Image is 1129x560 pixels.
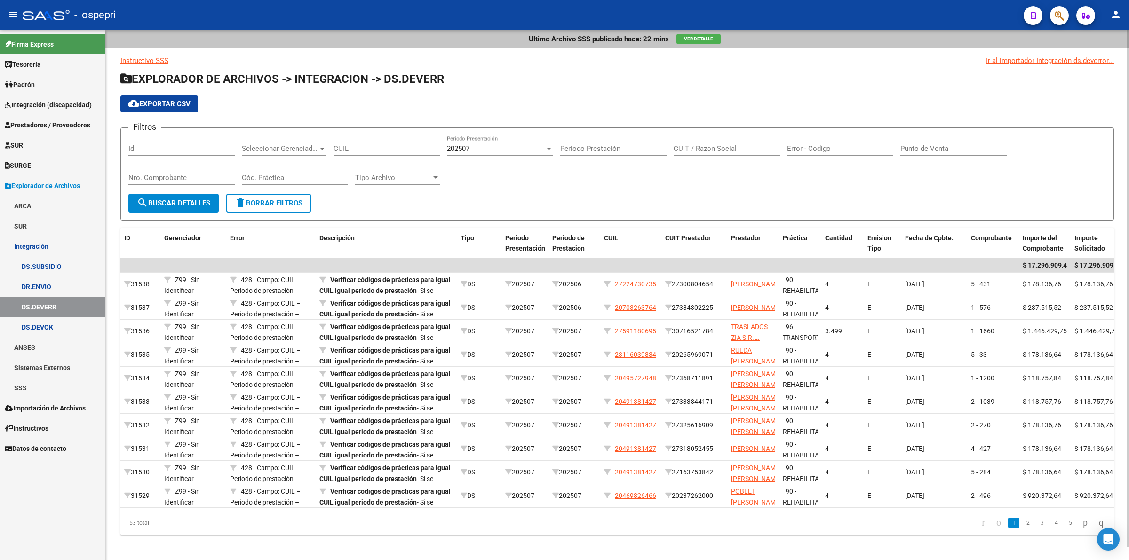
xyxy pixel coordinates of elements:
[1021,515,1035,531] li: page 2
[825,468,829,476] span: 4
[319,276,451,294] strong: Verificar códigos de prácticas para igual CUIL igual periodo de prestación
[5,181,80,191] span: Explorador de Archivos
[665,490,724,501] div: 20237262000
[164,234,201,242] span: Gerenciador
[5,120,90,130] span: Prestadores / Proveedores
[825,492,829,499] span: 4
[1074,304,1113,311] span: $ 237.515,52
[1019,228,1071,259] datatable-header-cell: Importe del Comprobante
[120,511,318,535] div: 53 total
[230,417,301,446] span: 428 - Campo: CUIL – Periodo de prestación – Código de practica
[319,464,451,482] strong: Verificar códigos de prácticas para igual CUIL igual periodo de prestación
[604,234,618,242] span: CUIL
[676,34,721,44] button: Ver Detalle
[137,199,210,207] span: Buscar Detalles
[120,72,444,86] span: EXPLORADOR DE ARCHIVOS -> INTEGRACION -> DS.DEVERR
[825,398,829,405] span: 4
[684,36,713,41] span: Ver Detalle
[971,279,1015,290] div: 5 - 431
[164,394,200,412] span: Z99 - Sin Identificar
[319,347,452,472] span: - Si se solicita el código de práctica 94 no se podrá solicitar para igual CUIL, igual PERIODO lo...
[1074,280,1113,288] span: $ 178.136,76
[529,34,669,44] p: Ultimo Archivo SSS publicado hace: 22 mins
[319,417,451,435] strong: Verificar códigos de prácticas para igual CUIL igual periodo de prestación
[665,420,724,431] div: 27325616909
[825,351,829,358] span: 4
[615,374,656,382] span: 20495727948
[1079,518,1092,528] a: go to next page
[1071,228,1122,259] datatable-header-cell: Importe Solicitado
[316,228,457,259] datatable-header-cell: Descripción
[1049,515,1063,531] li: page 4
[8,9,19,20] mat-icon: menu
[731,488,781,506] span: POBLET [PERSON_NAME]
[230,394,301,423] span: 428 - Campo: CUIL – Periodo de prestación – Código de practica
[615,468,656,476] span: 20491381427
[461,279,498,290] div: DS
[505,396,545,407] div: 202507
[5,140,23,150] span: SUR
[971,420,1015,431] div: 2 - 270
[461,234,474,242] span: Tipo
[355,174,431,182] span: Tipo Archivo
[124,234,130,242] span: ID
[971,467,1015,478] div: 5 - 284
[783,323,824,352] span: 96 - TRANSPORTE (KM)
[615,327,656,335] span: 27591180695
[665,467,724,478] div: 27163753842
[505,420,545,431] div: 202507
[825,374,829,382] span: 4
[1023,351,1061,358] span: $ 178.136,64
[867,327,871,335] span: E
[549,228,600,259] datatable-header-cell: Periodo de Prestacion
[665,443,724,454] div: 27318052455
[319,394,451,412] strong: Verificar códigos de prácticas para igual CUIL igual periodo de prestación
[164,276,200,294] span: Z99 - Sin Identificar
[1023,445,1061,452] span: $ 178.136,64
[124,467,157,478] div: 31530
[230,370,301,399] span: 428 - Campo: CUIL – Periodo de prestación – Código de practica
[128,98,139,109] mat-icon: cloud_download
[825,234,852,242] span: Cantidad
[901,228,967,259] datatable-header-cell: Fecha de Cpbte.
[505,467,545,478] div: 202507
[552,443,596,454] div: 202507
[552,467,596,478] div: 202507
[615,304,656,311] span: 20703263764
[74,5,116,25] span: - ospepri
[319,347,451,365] strong: Verificar códigos de prácticas para igual CUIL igual periodo de prestación
[867,351,871,358] span: E
[552,373,596,384] div: 202507
[552,396,596,407] div: 202507
[552,302,596,313] div: 202506
[128,100,191,108] span: Exportar CSV
[731,370,781,388] span: [PERSON_NAME] [PERSON_NAME]
[986,55,1114,66] div: Ir al importador Integración ds.deverror...
[1065,518,1076,528] a: 5
[230,300,301,329] span: 428 - Campo: CUIL – Periodo de prestación – Código de practica
[319,300,452,425] span: - Si se solicita el código de práctica 94 no se podrá solicitar para igual CUIL, igual PERIODO lo...
[1023,374,1061,382] span: $ 118.757,84
[1063,515,1077,531] li: page 5
[5,160,31,171] span: SURGE
[120,95,198,112] button: Exportar CSV
[1023,327,1067,335] span: $ 1.446.429,75
[230,441,301,470] span: 428 - Campo: CUIL – Periodo de prestación – Código de practica
[319,417,452,542] span: - Si se solicita el código de práctica 94 no se podrá solicitar para igual CUIL, igual PERIODO lo...
[971,396,1015,407] div: 2 - 1039
[1074,468,1113,476] span: $ 178.136,64
[905,374,924,382] span: [DATE]
[461,420,498,431] div: DS
[867,304,871,311] span: E
[461,467,498,478] div: DS
[825,421,829,429] span: 4
[1023,234,1064,252] span: Importe del Comprobante
[665,279,724,290] div: 27300804654
[665,326,724,337] div: 30716521784
[319,488,451,506] strong: Verificar códigos de prácticas para igual CUIL igual periodo de prestación
[905,351,924,358] span: [DATE]
[128,194,219,213] button: Buscar Detalles
[164,441,200,459] span: Z99 - Sin Identificar
[319,323,451,341] strong: Verificar códigos de prácticas para igual CUIL igual periodo de prestación
[1074,398,1113,405] span: $ 118.757,76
